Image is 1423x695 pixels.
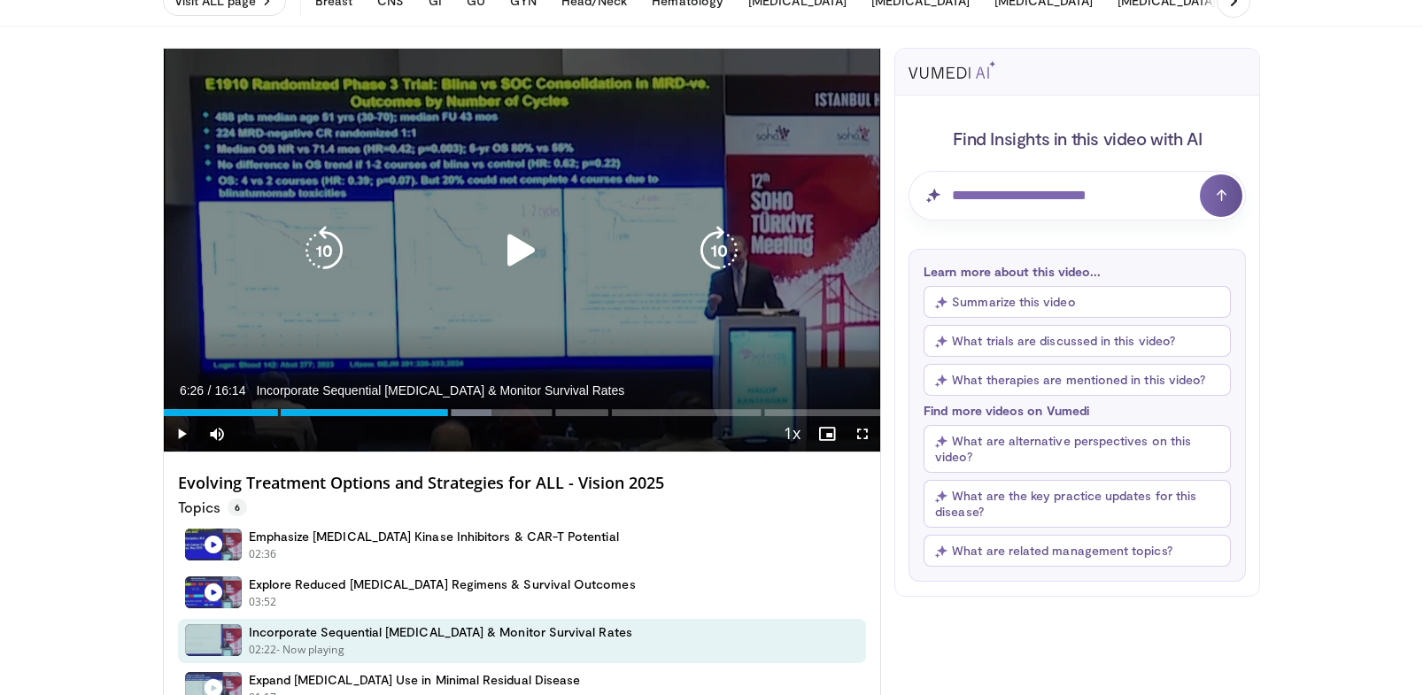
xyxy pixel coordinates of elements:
div: Progress Bar [164,409,881,416]
span: / [208,383,212,398]
span: Incorporate Sequential [MEDICAL_DATA] & Monitor Survival Rates [256,382,624,398]
p: - Now playing [276,642,344,658]
p: Learn more about this video... [924,264,1231,279]
img: vumedi-ai-logo.svg [909,61,995,79]
span: 16:14 [214,383,245,398]
h4: Explore Reduced [MEDICAL_DATA] Regimens & Survival Outcomes [249,576,636,592]
button: What therapies are mentioned in this video? [924,364,1231,396]
h4: Find Insights in this video with AI [909,127,1246,150]
button: What trials are discussed in this video? [924,325,1231,357]
h4: Incorporate Sequential [MEDICAL_DATA] & Monitor Survival Rates [249,624,632,640]
button: What are related management topics? [924,535,1231,567]
p: Find more videos on Vumedi [924,403,1231,418]
button: Playback Rate [774,416,809,452]
span: 6:26 [180,383,204,398]
p: Topics [178,498,247,516]
input: Question for AI [909,171,1246,220]
p: 02:36 [249,546,277,562]
button: What are the key practice updates for this disease? [924,480,1231,528]
h4: Evolving Treatment Options and Strategies for ALL - Vision 2025 [178,474,867,493]
button: Mute [199,416,235,452]
button: Play [164,416,199,452]
span: 6 [228,498,247,516]
button: Enable picture-in-picture mode [809,416,845,452]
h4: Expand [MEDICAL_DATA] Use in Minimal Residual Disease [249,672,581,688]
button: Summarize this video [924,286,1231,318]
p: 02:22 [249,642,277,658]
button: Fullscreen [845,416,880,452]
h4: Emphasize [MEDICAL_DATA] Kinase Inhibitors & CAR-T Potential [249,529,619,544]
button: What are alternative perspectives on this video? [924,425,1231,473]
p: 03:52 [249,594,277,610]
video-js: Video Player [164,49,881,452]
